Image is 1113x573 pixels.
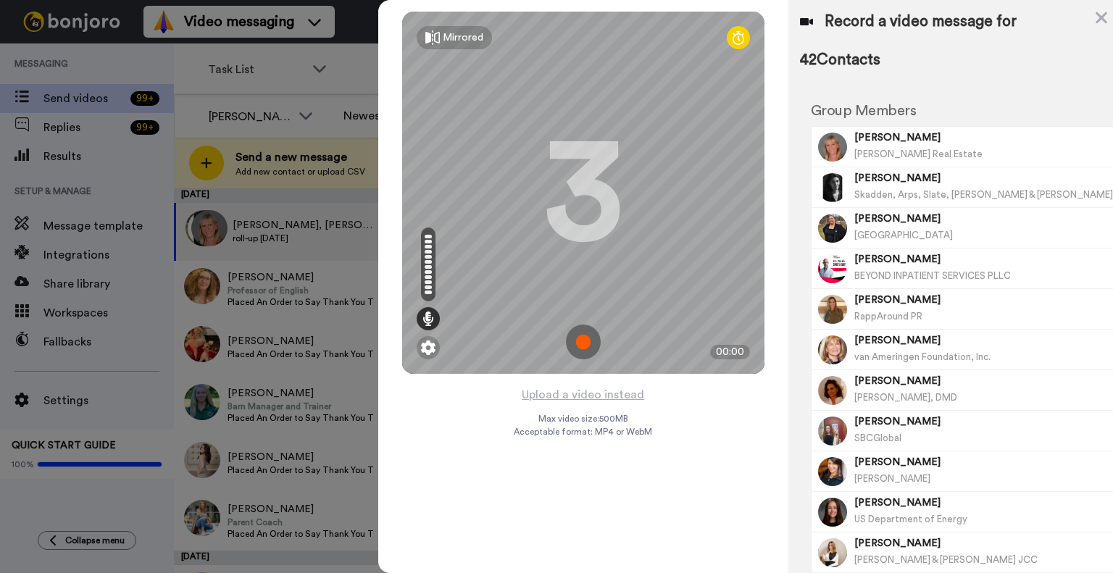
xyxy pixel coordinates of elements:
img: Image of Debbie Ysaguirre [818,254,847,283]
span: BEYOND INPATIENT SERVICES PLLC [854,271,1011,280]
span: [PERSON_NAME] & [PERSON_NAME] JCC [854,555,1038,564]
span: Skadden, Arps, Slate, [PERSON_NAME] & [PERSON_NAME] [854,190,1113,199]
span: [GEOGRAPHIC_DATA] [854,230,953,240]
button: Upload a video instead [517,385,649,404]
img: Image of Jennifer Garson [818,498,847,527]
img: Image of Gerri Baral [818,376,847,405]
img: Image of Galina Krasskova [818,214,847,243]
span: [PERSON_NAME] Real Estate [854,149,983,159]
img: Image of Joan Goldfaden [818,538,847,567]
img: ic_gear.svg [421,340,435,355]
span: Max video size: 500 MB [538,413,628,424]
span: van Ameringen Foundation, Inc. [854,352,991,361]
span: SBCGlobal [854,433,901,443]
span: [PERSON_NAME] [854,474,930,483]
img: Image of Rachel Cohen [818,173,847,202]
img: ic_record_start.svg [566,325,601,359]
img: Image of Marsha Cohen [818,335,847,364]
div: 00:00 [710,345,750,359]
span: [PERSON_NAME], DMD [854,393,957,402]
img: Image of Danielle Friedman [818,457,847,486]
div: 3 [543,138,623,247]
span: RappAround PR [854,311,922,321]
img: Image of Dawn E Lindenberg [818,133,847,162]
span: Acceptable format: MP4 or WebM [514,426,652,438]
img: Image of Melissa Rappaport [818,295,847,324]
span: US Department of Energy [854,514,967,524]
img: Image of Iris McKairin [818,417,847,446]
